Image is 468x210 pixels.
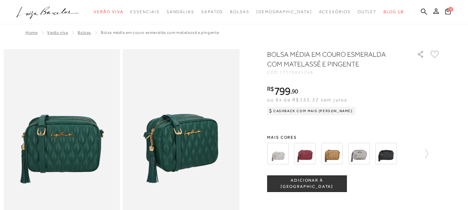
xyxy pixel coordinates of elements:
span: Sandálias [167,9,194,14]
a: categoryNavScreenReaderText [357,6,377,18]
a: Verão Viva [47,30,68,35]
span: Bolsas [230,9,249,14]
img: BOLSA CLÁSSICA EM COURO PRETO E ALÇA REGULÁVEL MÉDIA [375,143,397,164]
a: categoryNavScreenReaderText [230,6,249,18]
span: Sapatos [201,9,223,14]
i: R$ [267,86,274,92]
h1: BOLSA MÉDIA EM COURO ESMERALDA COM MATELASSÊ E PINGENTE [267,49,397,69]
span: ADICIONAR À [GEOGRAPHIC_DATA] [267,177,346,190]
i: , [290,88,298,94]
span: BLOG LB [383,9,404,14]
a: categoryNavScreenReaderText [94,6,123,18]
button: ADICIONAR À [GEOGRAPHIC_DATA] [267,175,347,192]
span: Outlet [357,9,377,14]
div: Cashback com Mais [PERSON_NAME] [267,107,355,115]
span: BOLSA MÉDIA EM COURO ESMERALDA COM MATELASSÊ E PINGENTE [101,30,219,35]
span: [DEMOGRAPHIC_DATA] [256,9,312,14]
span: Mais cores [267,135,440,139]
span: 90 [292,88,298,95]
span: 799 [274,85,290,97]
img: BOLSA CLÁSSICA EM COURO CINZA ESTANHO E ALÇA REGULÁVEL MÉDIA [267,143,289,164]
span: Verão Viva [94,9,123,14]
span: Acessórios [319,9,351,14]
img: BOLSA CLÁSSICA EM COURO METALIZADO OURO VELHO E ALÇA REGULÁVEL MÉDIA [321,143,343,164]
img: BOLSA CLÁSSICA EM COURO MARSALA E ALÇA REGULÁVEL MÉDIA [294,143,316,164]
span: 77770041248 [280,70,314,75]
span: 0 [448,7,453,12]
span: Essenciais [130,9,159,14]
a: noSubCategoriesText [256,6,312,18]
a: Bolsas [78,30,91,35]
a: categoryNavScreenReaderText [319,6,351,18]
a: categoryNavScreenReaderText [130,6,159,18]
a: Home [26,30,37,35]
button: 0 [443,8,453,17]
img: BOLSA CLÁSSICA EM COURO METALIZADO TITÂNIO E ALÇA REGULÁVEL MÉDIA [348,143,370,164]
span: ou 6x de R$133,32 sem juros [267,97,347,102]
a: categoryNavScreenReaderText [167,6,194,18]
a: BLOG LB [383,6,404,18]
a: categoryNavScreenReaderText [201,6,223,18]
div: CÓD: [267,70,406,74]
